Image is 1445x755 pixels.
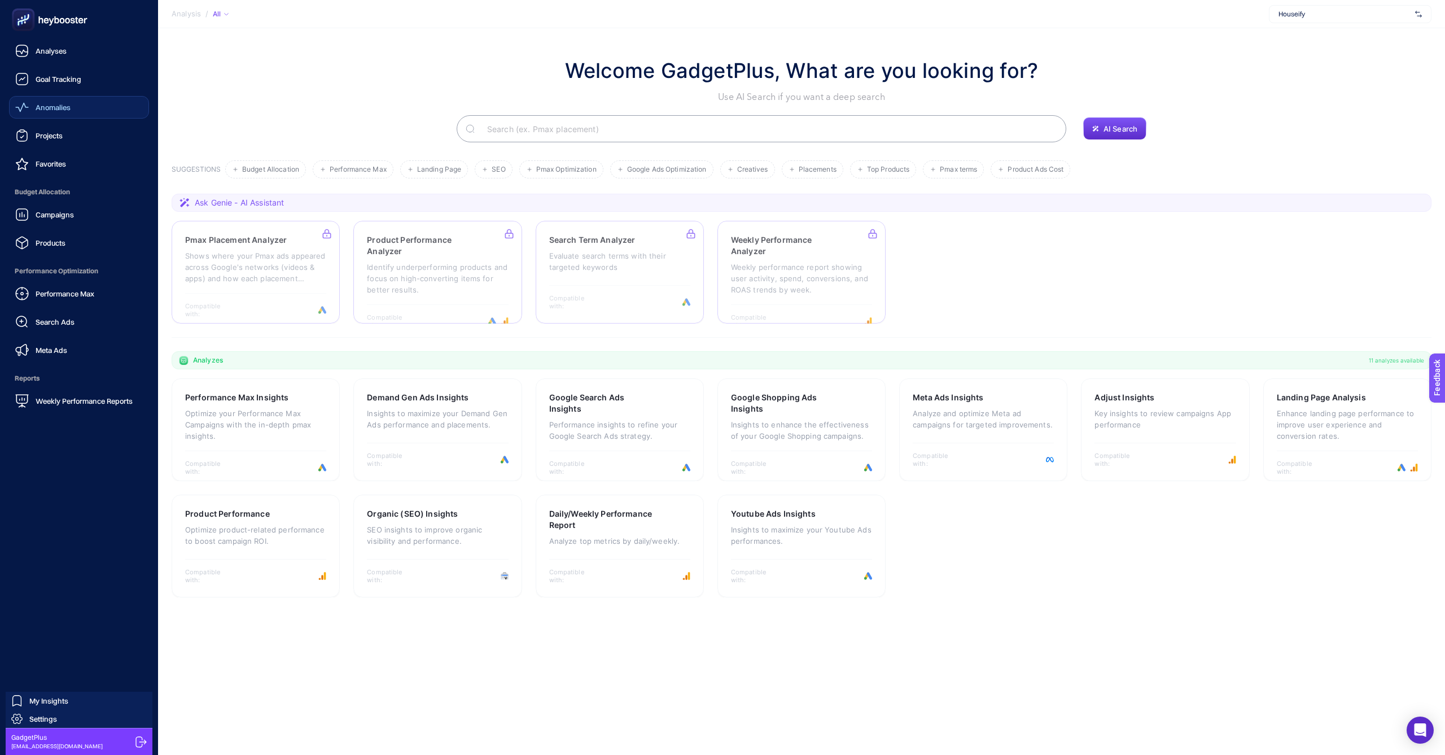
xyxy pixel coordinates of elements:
a: Google Shopping Ads InsightsInsights to enhance the effectiveness of your Google Shopping campaig... [717,378,886,481]
span: Reports [9,367,149,390]
span: Favorites [36,159,66,168]
a: Meta Ads InsightsAnalyze and optimize Meta ad campaigns for targeted improvements.Compatible with: [899,378,1067,481]
span: Landing Page [417,165,461,174]
span: Compatible with: [731,568,782,584]
a: Performance Max InsightsOptimize your Performance Max Campaigns with the in-depth pmax insights.C... [172,378,340,481]
input: Search [478,113,1057,145]
span: Analysis [172,10,201,19]
p: Use AI Search if you want a deep search [565,90,1039,104]
span: Compatible with: [367,452,418,468]
span: Compatible with: [1094,452,1145,468]
span: Products [36,238,65,247]
span: Pmax terms [940,165,977,174]
span: AI Search [1104,124,1137,133]
a: Weekly Performance Reports [9,390,149,412]
p: Enhance landing page performance to improve user experience and conversion rates. [1277,408,1418,442]
a: Product PerformanceOptimize product-related performance to boost campaign ROI.Compatible with: [172,495,340,597]
span: Compatible with: [549,460,600,475]
span: Performance Optimization [9,260,149,282]
span: Budget Allocation [242,165,299,174]
p: Key insights to review campaigns App performance [1094,408,1236,430]
span: [EMAIL_ADDRESS][DOMAIN_NAME] [11,742,103,750]
p: Optimize your Performance Max Campaigns with the in-depth pmax insights. [185,408,326,442]
span: Search Ads [36,317,75,326]
a: Daily/Weekly Performance ReportAnalyze top metrics by daily/weekly.Compatible with: [536,495,704,597]
span: 11 analyzes available [1369,356,1424,365]
a: Pmax Placement AnalyzerShows where your Pmax ads appeared across Google's networks (videos & apps... [172,221,340,324]
p: Insights to enhance the effectiveness of your Google Shopping campaigns. [731,419,872,442]
h3: Product Performance [185,508,270,520]
span: Anomalies [36,103,71,112]
a: My Insights [6,692,152,710]
p: SEO insights to improve organic visibility and performance. [367,524,508,547]
span: Compatible with: [913,452,964,468]
span: Goal Tracking [36,75,81,84]
h3: Adjust Insights [1094,392,1154,403]
h1: Welcome GadgetPlus, What are you looking for? [565,55,1039,86]
span: Placements [799,165,837,174]
a: Anomalies [9,96,149,119]
a: Campaigns [9,203,149,226]
p: Insights to maximize your Demand Gen Ads performance and placements. [367,408,508,430]
a: Adjust InsightsKey insights to review campaigns App performanceCompatible with: [1081,378,1249,481]
a: Settings [6,710,152,728]
span: Projects [36,131,63,140]
span: Houseify [1278,10,1411,19]
a: Meta Ads [9,339,149,361]
h3: Organic (SEO) Insights [367,508,458,520]
a: Performance Max [9,282,149,305]
p: Analyze top metrics by daily/weekly. [549,535,690,547]
a: Products [9,232,149,254]
span: Creatives [737,165,768,174]
h3: Performance Max Insights [185,392,288,403]
p: Performance insights to refine your Google Search Ads strategy. [549,419,690,442]
h3: Landing Page Analysis [1277,392,1366,403]
a: Product Performance AnalyzerIdentify underperforming products and focus on high-converting items ... [353,221,522,324]
span: / [205,9,208,18]
a: Goal Tracking [9,68,149,90]
button: AI Search [1083,117,1146,140]
a: Google Search Ads InsightsPerformance insights to refine your Google Search Ads strategy.Compatib... [536,378,704,481]
h3: Google Search Ads Insights [549,392,655,414]
span: Compatible with: [549,568,600,584]
div: Open Intercom Messenger [1407,717,1434,744]
span: Analyses [36,46,67,55]
img: svg%3e [1415,8,1422,20]
h3: SUGGESTIONS [172,165,221,178]
span: Compatible with: [185,460,236,475]
a: Demand Gen Ads InsightsInsights to maximize your Demand Gen Ads performance and placements.Compat... [353,378,522,481]
h3: Demand Gen Ads Insights [367,392,468,403]
span: Google Ads Optimization [627,165,707,174]
span: Analyzes [193,356,223,365]
a: Weekly Performance AnalyzerWeekly performance report showing user activity, spend, conversions, a... [717,221,886,324]
span: SEO [492,165,505,174]
h3: Meta Ads Insights [913,392,983,403]
span: Performance Max [36,289,94,298]
p: Optimize product-related performance to boost campaign ROI. [185,524,326,547]
span: Pmax Optimization [536,165,597,174]
div: All [213,10,229,19]
h3: Google Shopping Ads Insights [731,392,837,414]
a: Landing Page AnalysisEnhance landing page performance to improve user experience and conversion r... [1263,378,1431,481]
span: Compatible with: [185,568,236,584]
h3: Daily/Weekly Performance Report [549,508,656,531]
span: Feedback [7,3,43,12]
span: Budget Allocation [9,181,149,203]
a: Favorites [9,152,149,175]
h3: Youtube Ads Insights [731,508,816,520]
a: Youtube Ads InsightsInsights to maximize your Youtube Ads performances.Compatible with: [717,495,886,597]
span: Top Products [867,165,909,174]
p: Analyze and optimize Meta ad campaigns for targeted improvements. [913,408,1054,430]
span: Compatible with: [731,460,782,475]
span: My Insights [29,696,68,705]
span: GadgetPlus [11,733,103,742]
span: Performance Max [330,165,387,174]
a: Analyses [9,40,149,62]
a: Search Ads [9,311,149,333]
span: Compatible with: [1277,460,1328,475]
p: Insights to maximize your Youtube Ads performances. [731,524,872,547]
a: Organic (SEO) InsightsSEO insights to improve organic visibility and performance.Compatible with: [353,495,522,597]
span: Weekly Performance Reports [36,396,133,405]
span: Product Ads Cost [1008,165,1063,174]
a: Projects [9,124,149,147]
